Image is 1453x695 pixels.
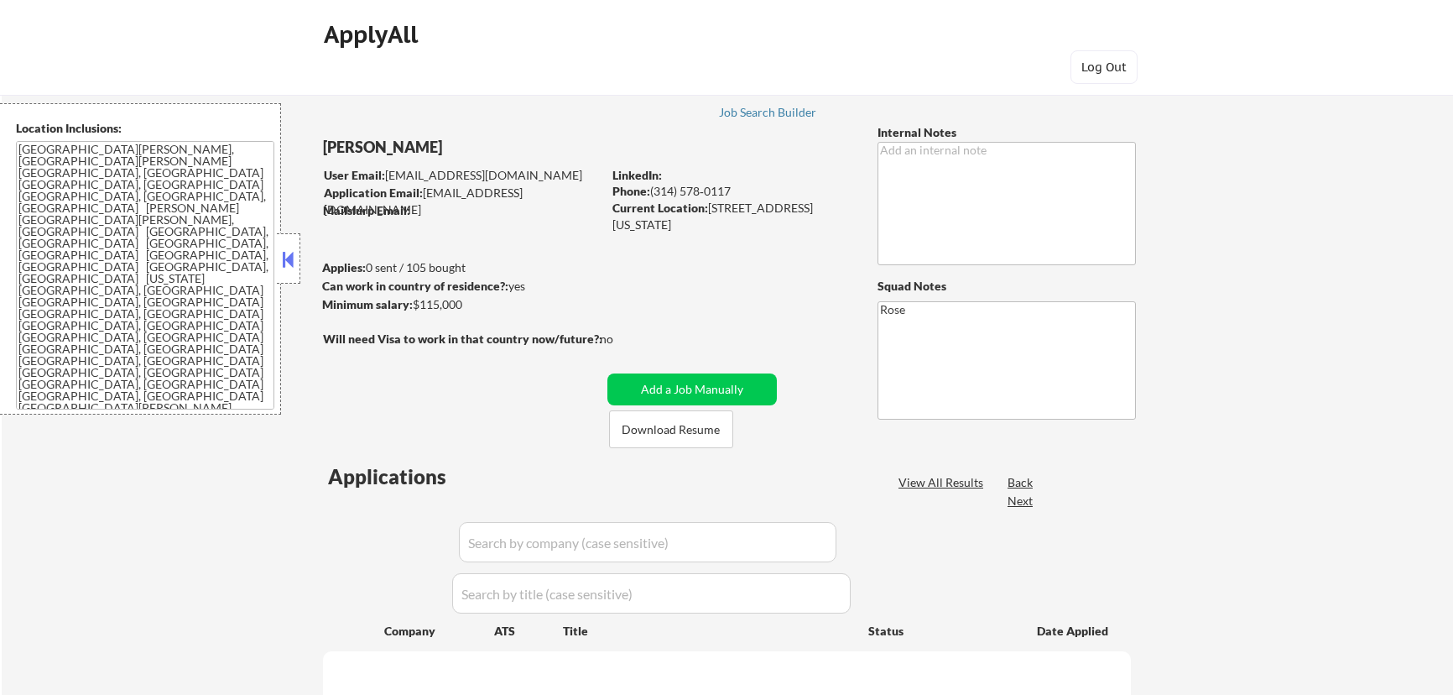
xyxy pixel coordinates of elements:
input: Search by title (case sensitive) [452,573,851,614]
div: Title [563,623,852,640]
strong: Application Email: [324,186,423,200]
a: Job Search Builder [719,106,817,123]
button: Add a Job Manually [607,374,777,405]
strong: Minimum salary: [322,297,413,311]
strong: Phone: [612,184,650,198]
div: Squad Notes [878,278,1136,295]
div: Company [384,623,494,640]
div: Status [868,615,1013,645]
input: Search by company (case sensitive) [459,522,836,562]
strong: Current Location: [612,201,708,215]
div: View All Results [898,474,988,491]
div: 0 sent / 105 bought [322,259,602,276]
div: Internal Notes [878,124,1136,141]
strong: Will need Visa to work in that country now/future?: [323,332,602,346]
div: (314) 578‑0117 [612,183,850,200]
strong: Can work in country of residence?: [322,279,508,293]
div: Date Applied [1037,623,1111,640]
strong: Mailslurp Email: [323,203,410,217]
button: Download Resume [609,410,733,448]
div: Applications [328,467,494,487]
div: [EMAIL_ADDRESS][DOMAIN_NAME] [324,167,602,184]
div: [PERSON_NAME] [323,137,668,158]
div: Location Inclusions: [16,120,274,137]
strong: Applies: [322,260,366,274]
div: $115,000 [322,296,602,313]
div: [STREET_ADDRESS][US_STATE] [612,200,850,233]
div: no [600,331,648,347]
div: Next [1008,493,1034,509]
div: [EMAIL_ADDRESS][DOMAIN_NAME] [324,185,602,217]
div: ApplyAll [324,20,423,49]
div: Back [1008,474,1034,491]
div: ATS [494,623,563,640]
div: Job Search Builder [719,107,817,118]
div: yes [322,278,596,295]
strong: LinkedIn: [612,168,662,182]
strong: User Email: [324,168,385,182]
button: Log Out [1070,50,1138,84]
